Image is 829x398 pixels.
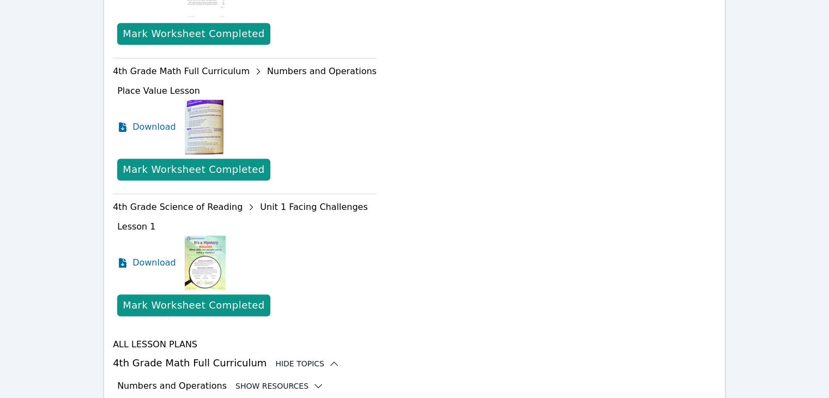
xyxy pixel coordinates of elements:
[113,355,716,371] h3: 4th Grade Math Full Curriculum
[185,236,226,290] img: Lesson 1
[117,86,200,96] span: Place Value Lesson
[117,159,270,180] button: Mark Worksheet Completed
[117,294,270,316] button: Mark Worksheet Completed
[117,236,176,290] a: Download
[113,63,377,80] div: 4th Grade Math Full Curriculum Numbers and Operations
[123,26,264,41] div: Mark Worksheet Completed
[113,198,377,216] div: 4th Grade Science of Reading Unit 1 Facing Challenges
[123,162,264,177] div: Mark Worksheet Completed
[117,100,176,154] a: Download
[275,358,340,369] button: Hide Topics
[117,221,155,232] span: Lesson 1
[123,298,264,313] div: Mark Worksheet Completed
[235,381,324,391] button: Show Resources
[117,23,270,45] button: Mark Worksheet Completed
[185,100,223,154] img: Place Value Lesson
[132,256,176,269] span: Download
[113,338,716,351] h4: All Lesson Plans
[117,379,227,393] h3: Numbers and Operations
[132,120,176,134] span: Download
